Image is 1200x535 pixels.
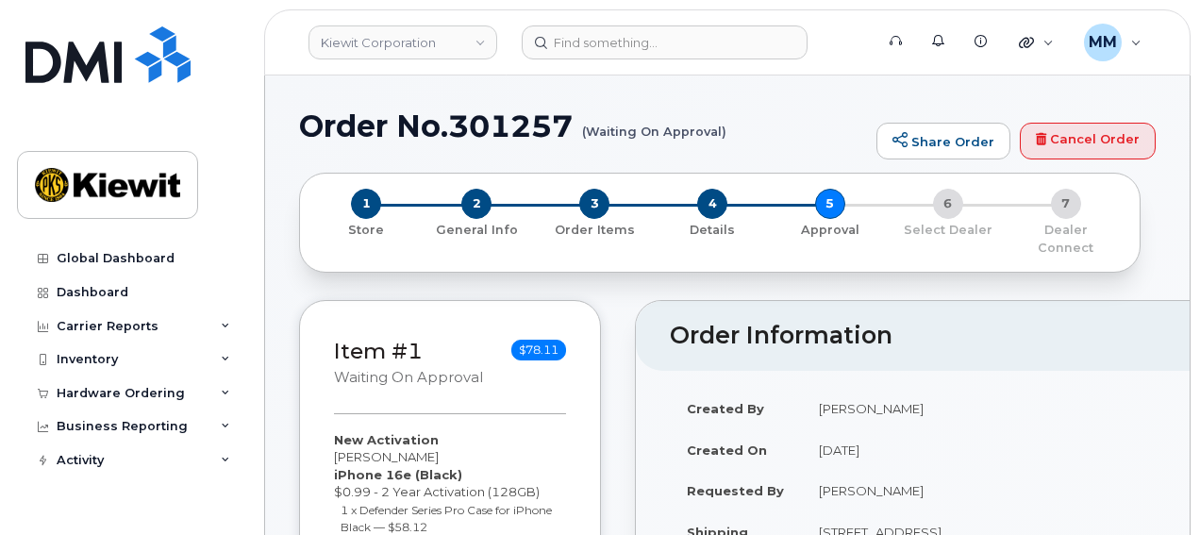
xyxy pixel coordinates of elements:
[654,219,772,239] a: 4 Details
[661,222,764,239] p: Details
[543,222,646,239] p: Order Items
[511,340,566,360] span: $78.11
[687,443,767,458] strong: Created On
[536,219,654,239] a: 3 Order Items
[876,123,1010,160] a: Share Order
[334,432,439,447] strong: New Activation
[1118,453,1186,521] iframe: Messenger Launcher
[582,109,726,139] small: (Waiting On Approval)
[334,338,423,364] a: Item #1
[579,189,609,219] span: 3
[425,222,528,239] p: General Info
[687,401,764,416] strong: Created By
[341,503,552,535] small: 1 x Defender Series Pro Case for iPhone Black — $58.12
[1020,123,1156,160] a: Cancel Order
[299,109,867,142] h1: Order No.301257
[351,189,381,219] span: 1
[334,369,483,386] small: Waiting On Approval
[323,222,410,239] p: Store
[315,219,418,239] a: 1 Store
[697,189,727,219] span: 4
[334,467,462,482] strong: iPhone 16e (Black)
[418,219,536,239] a: 2 General Info
[461,189,492,219] span: 2
[687,483,784,498] strong: Requested By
